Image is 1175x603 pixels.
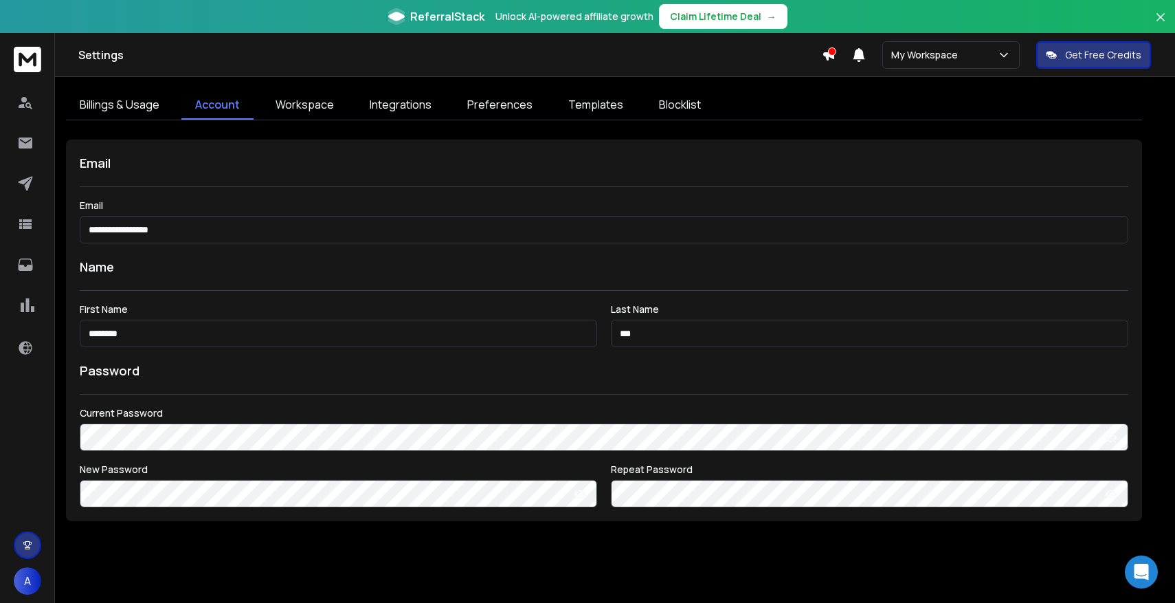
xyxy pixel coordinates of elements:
div: Open Intercom Messenger [1125,556,1158,589]
label: New Password [80,465,597,474]
a: Integrations [356,91,445,120]
label: First Name [80,305,597,314]
button: Claim Lifetime Deal→ [659,4,787,29]
button: Close banner [1152,8,1170,41]
a: Preferences [454,91,546,120]
label: Email [80,201,1128,210]
a: Workspace [262,91,348,120]
button: A [14,567,41,595]
h1: Email [80,153,1128,173]
label: Repeat Password [611,465,1128,474]
h1: Password [80,361,139,380]
span: → [767,10,776,23]
p: My Workspace [891,48,963,62]
h1: Name [80,257,1128,276]
label: Current Password [80,408,1128,418]
label: Last Name [611,305,1128,314]
button: Get Free Credits [1036,41,1151,69]
a: Blocklist [645,91,715,120]
p: Get Free Credits [1065,48,1141,62]
a: Billings & Usage [66,91,173,120]
span: ReferralStack [410,8,484,25]
p: Unlock AI-powered affiliate growth [495,10,653,23]
a: Templates [555,91,637,120]
a: Account [181,91,254,120]
h1: Settings [78,47,822,63]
